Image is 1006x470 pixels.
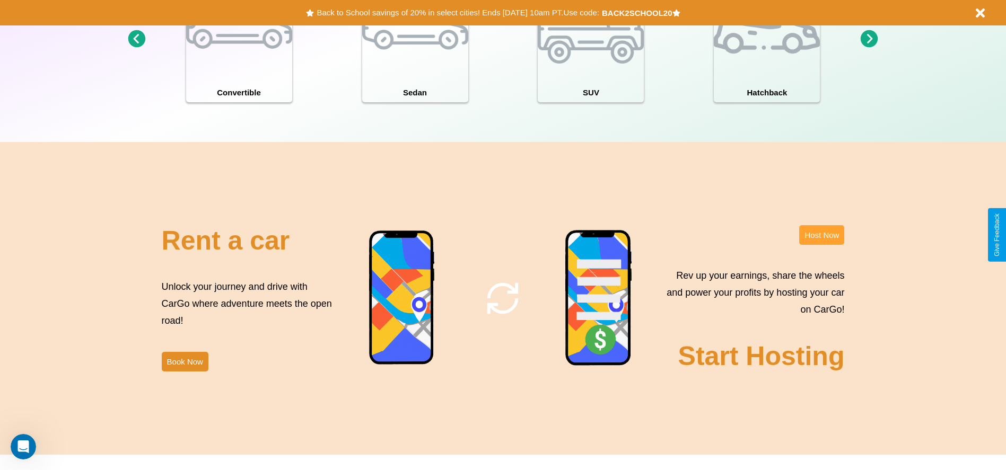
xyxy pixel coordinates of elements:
h2: Rent a car [162,225,290,256]
h4: SUV [538,83,644,102]
h4: Sedan [362,83,468,102]
p: Unlock your journey and drive with CarGo where adventure meets the open road! [162,278,336,330]
button: Host Now [799,225,844,245]
img: phone [369,230,435,366]
h2: Start Hosting [678,341,845,371]
b: BACK2SCHOOL20 [602,8,672,17]
h4: Convertible [186,83,292,102]
div: Give Feedback [993,214,1001,256]
p: Rev up your earnings, share the wheels and power your profits by hosting your car on CarGo! [660,267,844,318]
button: Book Now [162,352,208,371]
iframe: Intercom live chat [11,434,36,459]
img: phone [565,229,633,367]
h4: Hatchback [714,83,820,102]
button: Back to School savings of 20% in select cities! Ends [DATE] 10am PT.Use code: [314,5,601,20]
